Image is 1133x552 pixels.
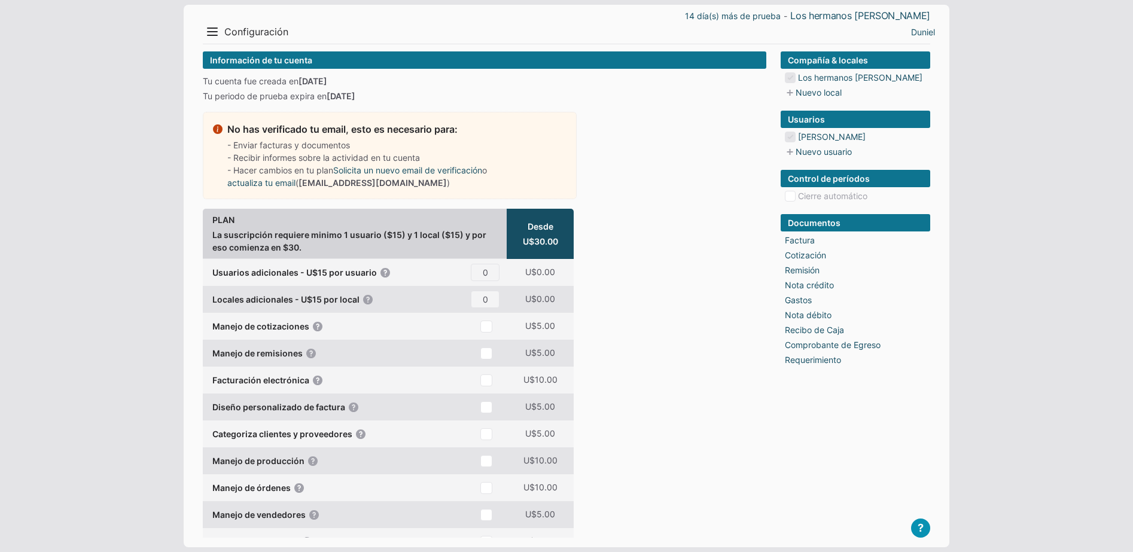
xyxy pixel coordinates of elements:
[785,234,815,246] a: Factura
[301,536,313,548] i: Asigna transacciones de ingresos y gastos a proyectos para medir y evaluar su rentabilidad
[227,139,552,189] div: - Enviar facturas y documentos - Recibir informes sobre la actividad en tu cuenta - Hacer cambios...
[798,71,922,84] a: Los hermanos [PERSON_NAME]
[525,266,555,278] span: U$0.00
[781,51,930,69] div: Compañía & locales
[203,22,222,41] button: Menu
[212,320,309,333] b: Manejo de cotizaciones
[379,267,391,279] i: Trabaja con tus empleados y asígnales distintos niveles de acceso y permisos.
[362,294,374,306] i: Controla ingresos, gastos e inventario de varias sucursales o unidades de negocio.
[523,373,558,386] span: U$10.00
[790,10,930,22] a: Los hermanos [PERSON_NAME]
[784,86,842,99] a: Nuevo local
[212,535,299,548] b: Manejo de proyectos
[212,428,352,440] b: Categoriza clientes y proveedores
[203,90,766,102] div: Tu periodo de prueba expira en
[307,455,319,467] i: Construye productos terminados con materiales y gestiona órdenes de producción
[525,508,555,520] span: U$5.00
[227,122,458,136] h2: No has verificado tu email, esto es necesario para:
[785,338,881,351] a: Comprobante de Egreso
[785,324,844,336] a: Recibo de Caja
[203,209,507,259] div: La suscripción requiere minimo 1 usuario ($15) y 1 local ($15) y por eso comienza en $30.
[212,481,291,494] b: Manejo de órdenes
[299,76,327,86] b: [DATE]
[299,178,447,188] b: [EMAIL_ADDRESS][DOMAIN_NAME]
[781,170,930,187] div: Control de períodos
[212,347,303,359] b: Manejo de remisiones
[781,111,930,128] div: Usuarios
[212,293,360,306] b: Locales adicionales - U$15 por local
[685,10,781,22] a: 14 día(s) más de prueba
[224,26,288,38] span: Configuración
[525,292,555,305] span: U$0.00
[525,427,555,440] span: U$5.00
[523,481,558,493] span: U$10.00
[785,279,834,291] a: Nota crédito
[785,249,826,261] a: Cotización
[798,130,866,143] a: [PERSON_NAME]
[525,319,555,332] span: U$5.00
[305,347,317,359] i: Crea y envía remisiones y haz control de la entrega de tu mercancía
[523,235,558,248] span: U$30.00
[785,353,841,366] a: Requerimiento
[785,309,832,321] a: Nota débito
[784,145,852,158] a: Nuevo usuario
[525,400,555,413] span: U$5.00
[333,164,482,176] a: Solicita un nuevo email de verificación
[212,401,345,413] b: Diseño personalizado de factura
[212,455,304,467] b: Manejo de producción
[312,321,324,333] i: Crea y envía cotizaciones y haz seguimiento hasta que se conviertan en facturas
[355,428,367,440] i: Agrupa tus clientes y proveedores y obtén reportes por dichos grupos
[212,374,309,386] b: Facturación electrónica
[785,264,820,276] a: Remisión
[784,13,787,20] span: -
[293,482,305,494] i: Procesa múltiples órdenes rápidamente (despacharlas e imprimir las facturas en lotes)
[528,220,553,233] span: Desde
[348,401,360,413] i: Impacta a tus clientes con un diseño personalizado de factura en PDF. Más detalles sobre costos d...
[523,454,558,466] span: U$10.00
[312,374,324,386] i: Soporte para enviar facturas electrónicas válidas ante la autoridades de impuesto
[327,91,355,101] b: [DATE]
[785,294,812,306] a: Gastos
[308,509,320,521] i: Asigna transacciones de ingresos a vendedores para obtener reportes por vendedor y calcular comis...
[911,519,930,538] button: ?
[212,266,377,279] b: Usuarios adicionales - U$15 por usuario
[203,51,766,69] div: Información de tu cuenta
[525,346,555,359] span: U$5.00
[523,535,558,547] span: U$10.00
[911,26,935,38] a: Duniel Macias
[212,214,497,226] b: PLAN
[203,75,766,87] div: Tu cuenta fue creada en
[212,508,306,521] b: Manejo de vendedores
[781,214,930,231] div: Documentos
[227,176,296,189] a: actualiza tu email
